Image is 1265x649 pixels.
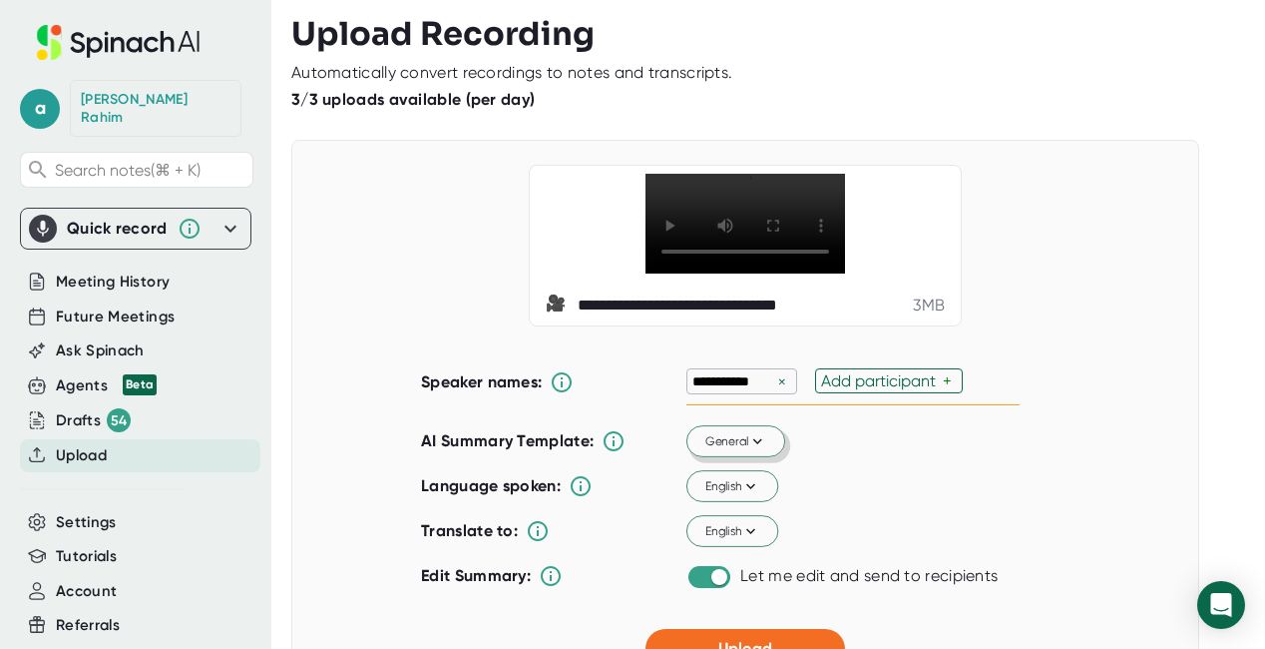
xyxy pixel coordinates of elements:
[67,219,168,239] div: Quick record
[421,431,594,451] b: AI Summary Template:
[705,477,760,495] span: English
[56,408,131,432] div: Drafts
[56,580,117,603] button: Account
[421,566,531,585] b: Edit Summary:
[56,408,131,432] button: Drafts 54
[55,161,201,180] span: Search notes (⌘ + K)
[56,444,107,467] button: Upload
[291,15,1245,53] h3: Upload Recording
[29,209,242,249] div: Quick record
[56,374,157,397] div: Agents
[421,476,561,495] b: Language spoken:
[291,63,732,83] div: Automatically convert recordings to notes and transcripts.
[81,91,230,126] div: Abdul Rahim
[20,89,60,129] span: a
[686,426,785,458] button: General
[123,374,157,395] div: Beta
[56,374,157,397] button: Agents Beta
[686,516,778,548] button: English
[740,566,998,586] div: Let me edit and send to recipients
[56,614,120,637] button: Referrals
[913,296,945,316] div: 3 MB
[56,545,117,568] button: Tutorials
[821,371,943,390] div: Add participant
[705,522,760,540] span: English
[56,271,170,294] button: Meeting History
[107,408,131,432] div: 54
[56,306,175,328] button: Future Meetings
[773,372,791,391] div: ×
[705,432,767,450] span: General
[943,371,957,390] div: +
[546,294,570,318] span: video
[1197,581,1245,629] div: Open Intercom Messenger
[421,521,518,540] b: Translate to:
[56,339,145,362] button: Ask Spinach
[421,372,542,391] b: Speaker names:
[291,90,535,109] b: 3/3 uploads available (per day)
[56,511,117,534] button: Settings
[686,471,778,503] button: English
